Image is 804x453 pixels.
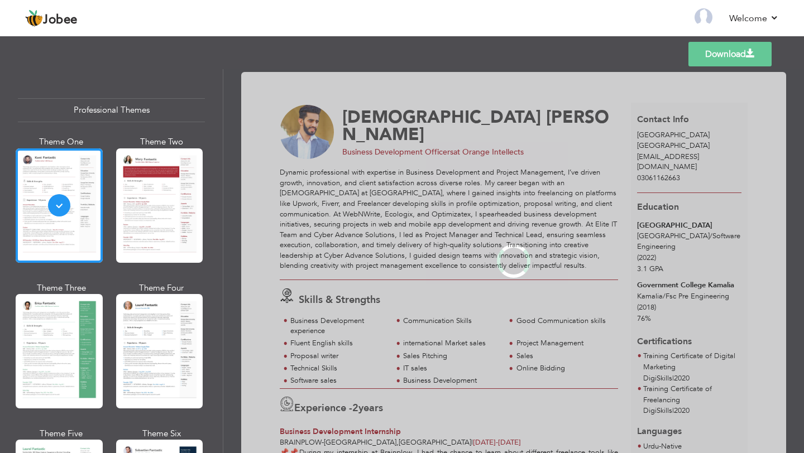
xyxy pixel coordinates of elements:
[729,12,779,25] a: Welcome
[18,136,105,148] div: Theme One
[25,9,78,27] a: Jobee
[695,8,712,26] img: Profile Img
[688,42,772,66] a: Download
[118,282,205,294] div: Theme Four
[18,98,205,122] div: Professional Themes
[118,428,205,440] div: Theme Six
[43,14,78,26] span: Jobee
[25,9,43,27] img: jobee.io
[118,136,205,148] div: Theme Two
[18,282,105,294] div: Theme Three
[18,428,105,440] div: Theme Five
